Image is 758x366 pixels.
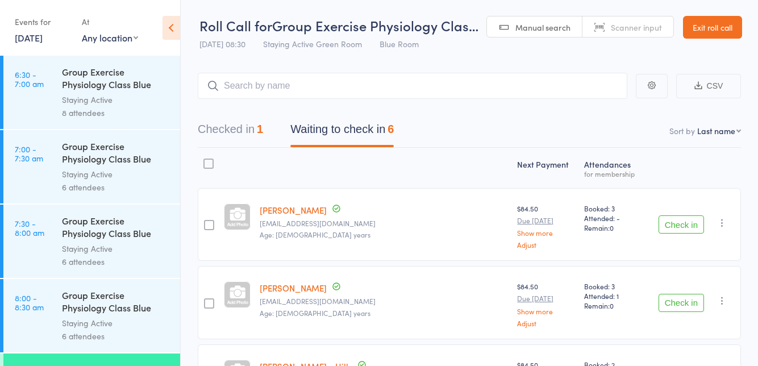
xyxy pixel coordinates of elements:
a: 7:00 -7:30 amGroup Exercise Physiology Class Blue RoomStaying Active6 attendees [3,130,180,203]
button: CSV [676,74,741,98]
button: Waiting to check in6 [290,117,394,147]
span: Age: [DEMOGRAPHIC_DATA] years [260,230,370,239]
a: Show more [517,307,575,315]
div: Staying Active [62,317,170,330]
button: Check in [659,215,704,234]
div: Group Exercise Physiology Class Blue Room [62,140,170,168]
button: Checked in1 [198,117,263,147]
small: Due [DATE] [517,294,575,302]
div: Any location [82,31,138,44]
time: 7:00 - 7:30 am [15,144,43,163]
div: Atten­dances [580,153,645,183]
div: Last name [697,125,735,136]
span: Booked: 3 [584,203,640,213]
a: Show more [517,229,575,236]
input: Search by name [198,73,627,99]
span: Remain: [584,223,640,232]
a: 6:30 -7:00 amGroup Exercise Physiology Class Blue RoomStaying Active8 attendees [3,56,180,129]
a: 7:30 -8:00 amGroup Exercise Physiology Class Blue RoomStaying Active6 attendees [3,205,180,278]
span: Group Exercise Physiology Clas… [272,16,478,35]
div: $84.50 [517,281,575,326]
div: Staying Active [62,168,170,181]
div: At [82,13,138,31]
span: Remain: [584,301,640,310]
div: 1 [257,123,263,135]
a: Exit roll call [683,16,742,39]
small: Due [DATE] [517,217,575,224]
span: Roll Call for [199,16,272,35]
div: Next Payment [513,153,580,183]
a: Adjust [517,241,575,248]
div: Staying Active [62,242,170,255]
small: gsgardner@bigpond.com [260,297,508,305]
div: $84.50 [517,203,575,248]
div: 8 attendees [62,106,170,119]
span: Manual search [515,22,570,33]
div: Group Exercise Physiology Class Blue Room [62,214,170,242]
div: Group Exercise Physiology Class Blue Room [62,65,170,93]
label: Sort by [669,125,695,136]
span: Scanner input [611,22,662,33]
span: Booked: 3 [584,281,640,291]
span: Staying Active Green Room [263,38,362,49]
span: Attended: - [584,213,640,223]
a: [PERSON_NAME] [260,204,327,216]
div: 6 attendees [62,255,170,268]
button: Check in [659,294,704,312]
a: 8:00 -8:30 amGroup Exercise Physiology Class Blue RoomStaying Active6 attendees [3,279,180,352]
div: Group Exercise Physiology Class Blue Room [62,289,170,317]
span: [DATE] 08:30 [199,38,245,49]
div: 6 [388,123,394,135]
a: [DATE] [15,31,43,44]
time: 8:00 - 8:30 am [15,293,44,311]
span: 0 [610,223,614,232]
small: cjfield3851@gmail.com [260,219,508,227]
div: Staying Active [62,93,170,106]
span: Age: [DEMOGRAPHIC_DATA] years [260,308,370,318]
a: [PERSON_NAME] [260,282,327,294]
span: Attended: 1 [584,291,640,301]
time: 6:30 - 7:00 am [15,70,44,88]
span: 0 [610,301,614,310]
div: 6 attendees [62,181,170,194]
a: Adjust [517,319,575,327]
time: 7:30 - 8:00 am [15,219,44,237]
div: for membership [584,170,640,177]
div: 6 attendees [62,330,170,343]
span: Blue Room [380,38,419,49]
div: Events for [15,13,70,31]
